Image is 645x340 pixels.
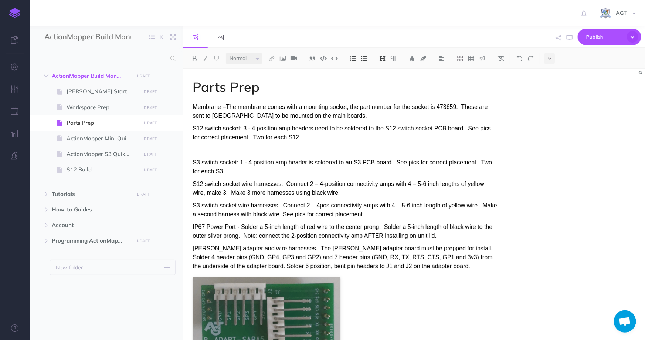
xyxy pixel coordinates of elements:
[193,181,484,196] span: S12 switch socket wire harnesses. Connect 2 – 4-position connectivity amps with 4 – 5-6 inch leng...
[67,165,139,174] span: S12 Build
[320,56,327,61] img: Code block button
[44,52,166,65] input: Search
[50,260,176,275] button: New folder
[67,134,139,143] span: ActionMapper Mini QuikStart Build Procedure
[67,119,139,127] span: Parts Prep
[144,167,157,172] small: DRAFT
[309,56,316,61] img: Blockquote button
[361,56,367,61] img: Unordered list button
[268,56,275,61] img: Link button
[141,166,160,174] button: DRAFT
[67,87,139,96] span: [PERSON_NAME] Start Here
[390,56,397,61] img: Paragraph button
[67,150,139,159] span: ActionMapper S3 QuikStart Standard Build
[193,80,497,94] h1: Parts Prep
[144,121,157,126] small: DRAFT
[137,239,150,243] small: DRAFT
[141,119,160,127] button: DRAFT
[134,190,153,199] button: DRAFT
[479,56,486,61] img: Callout dropdown menu button
[279,56,286,61] img: Add image button
[9,8,20,18] img: logo-mark.svg
[134,72,153,80] button: DRAFT
[56,263,83,271] p: New folder
[44,31,131,43] input: Documentation Name
[52,236,129,245] span: Programming ActionMappers
[144,105,157,110] small: DRAFT
[52,190,129,199] span: Tutorials
[137,74,150,79] small: DRAFT
[141,134,160,143] button: DRAFT
[379,56,386,61] img: Headings dropdown button
[141,103,160,112] button: DRAFT
[420,56,427,61] img: Text background color button
[144,152,157,157] small: DRAFT
[409,56,415,61] img: Text color button
[137,192,150,197] small: DRAFT
[144,136,157,141] small: DRAFT
[213,56,220,61] img: Underline button
[134,237,153,245] button: DRAFT
[438,56,445,61] img: Alignment dropdown menu button
[191,56,198,61] img: Bold button
[468,56,475,61] img: Create table button
[141,150,160,159] button: DRAFT
[291,56,297,61] img: Add video button
[516,56,523,61] img: Undo
[202,56,209,61] img: Italic button
[331,56,338,61] img: Inline code button
[52,205,129,214] span: How-to Guides
[527,56,534,61] img: Redo
[193,104,488,119] span: Membrane –The membrane comes with a mounting socket, the part number for the socket is 473659. Th...
[67,103,139,112] span: Workspace Prep
[52,221,129,230] span: Account
[350,56,356,61] img: Ordered list button
[141,87,160,96] button: DRAFT
[52,71,129,80] span: ActionMapper Build Manual
[193,245,494,269] span: [PERSON_NAME] adapter and wire harnesses. The [PERSON_NAME] adapter board must be prepped for ins...
[193,159,492,174] span: S3 switch socket: 1 - 4 position amp header is soldered to an S3 PCB board. See pics for correct ...
[599,7,612,20] img: iCxL6hB4gPtK36lnwjqkK90dLekSAv8p9JC67nPZ.png
[498,56,504,61] img: Clear styles button
[586,31,623,43] span: Publish
[144,89,157,94] small: DRAFT
[578,29,641,45] button: Publish
[614,310,636,333] a: Open chat
[193,224,492,239] span: IP67 Power Port - Solder a 5-inch length of red wire to the center prong. Solder a 5-inch length ...
[193,125,491,140] span: S12 switch socket: 3 - 4 position amp headers need to be soldered to the S12 switch socket PCB bo...
[612,10,631,16] span: AGT
[193,202,497,217] span: S3 switch socket wire harnesses. Connect 2 – 4pos connectivity amps with 4 – 5-6 inch length of y...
